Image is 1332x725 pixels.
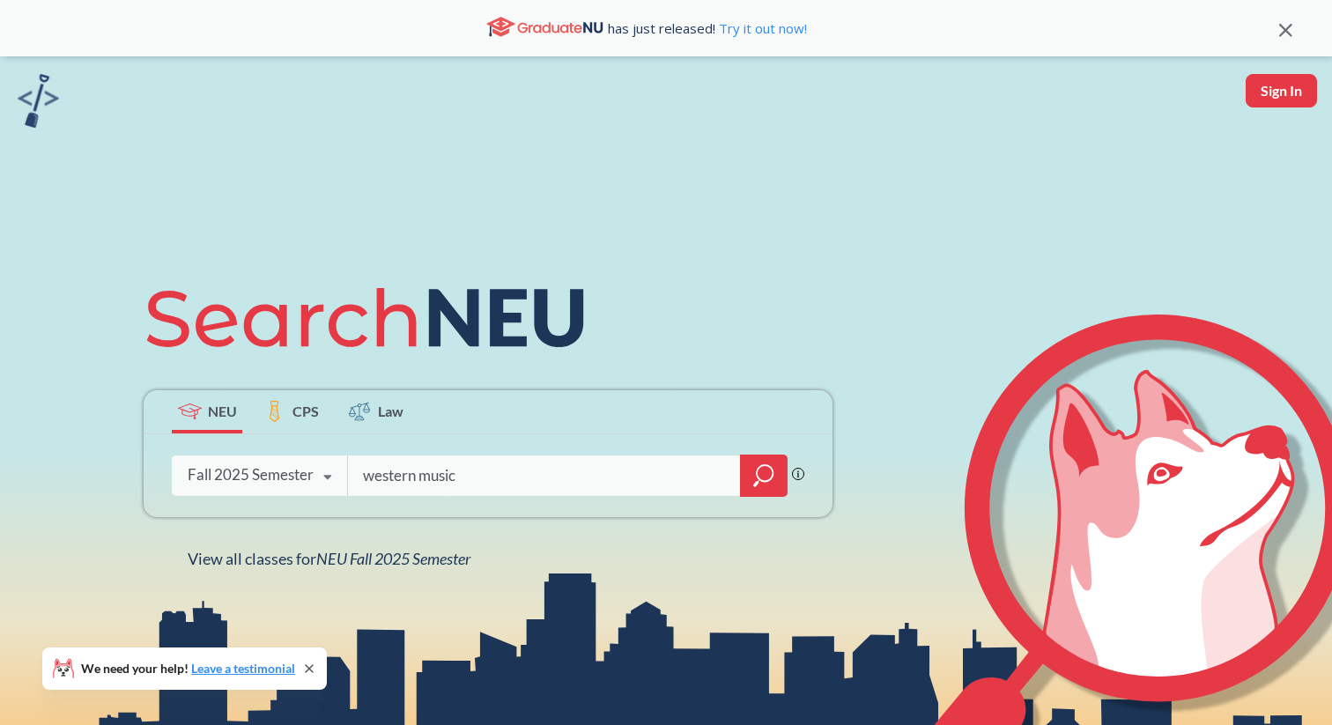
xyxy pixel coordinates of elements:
a: Leave a testimonial [191,661,295,676]
a: sandbox logo [18,74,59,133]
span: Law [378,401,403,421]
span: NEU [208,401,237,421]
span: View all classes for [188,549,470,568]
span: We need your help! [81,662,295,675]
a: Try it out now! [715,19,807,37]
input: Class, professor, course number, "phrase" [361,457,728,494]
button: Sign In [1246,74,1317,107]
div: magnifying glass [740,455,788,497]
div: Fall 2025 Semester [188,465,314,485]
span: CPS [292,401,319,421]
svg: magnifying glass [753,463,774,488]
span: NEU Fall 2025 Semester [316,549,470,568]
img: sandbox logo [18,74,59,128]
span: has just released! [608,18,807,38]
